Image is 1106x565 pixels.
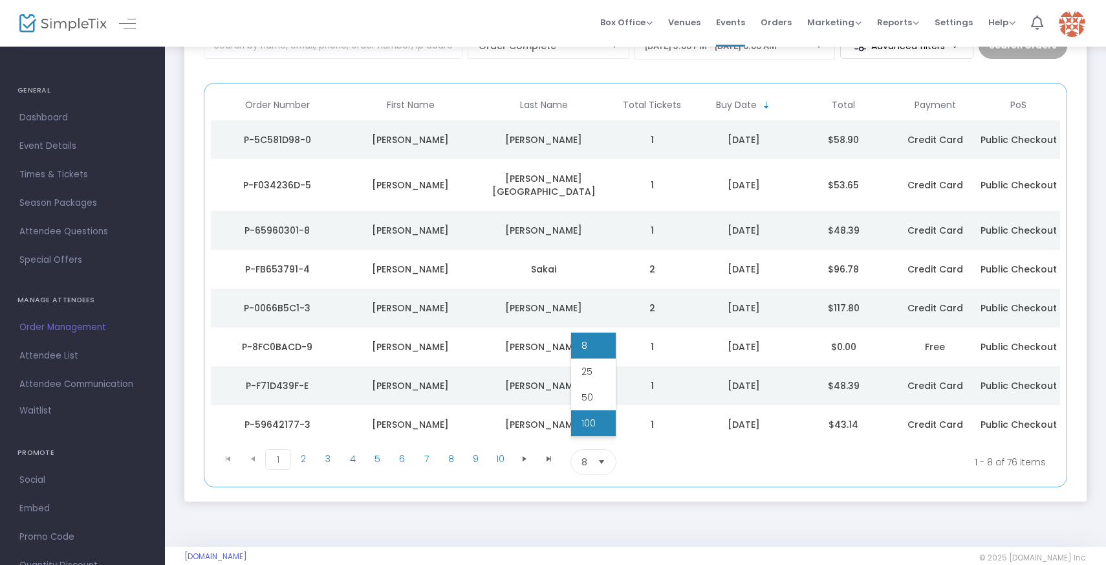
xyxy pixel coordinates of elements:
div: P-F034236D-5 [214,179,341,192]
span: Public Checkout [981,133,1057,146]
span: Buy Date [716,100,757,111]
span: © 2025 [DOMAIN_NAME] Inc. [979,553,1087,563]
div: P-65960301-8 [214,224,341,237]
span: Help [988,16,1015,28]
span: 25 [581,365,592,378]
div: Erik [347,379,474,392]
td: 2 [611,289,694,327]
td: $48.39 [794,211,893,250]
span: Public Checkout [981,179,1057,192]
span: Box Office [600,16,653,28]
td: 1 [611,120,694,159]
div: 9/15/2025 [697,263,790,276]
td: $43.14 [794,405,893,444]
span: Page 7 [414,449,439,469]
span: Venues [668,6,700,39]
h4: PROMOTE [17,440,147,466]
span: Attendee List [19,348,146,364]
span: Season Packages [19,195,146,212]
span: Sortable [761,100,772,111]
span: Page 3 [316,449,340,469]
span: Page 10 [488,449,512,469]
span: 100 [581,417,596,430]
div: Emmanuel [347,179,474,192]
td: 1 [611,327,694,366]
span: Public Checkout [981,379,1057,392]
span: Social [19,472,146,489]
span: Credit Card [907,302,963,315]
span: 8 [581,339,587,352]
div: Eric [347,302,474,315]
span: Page 6 [389,449,414,469]
span: Special Offers [19,252,146,269]
span: Page 5 [365,449,389,469]
span: Page 2 [291,449,316,469]
span: Payment [915,100,956,111]
span: PoS [1010,100,1026,111]
div: Alberto [347,418,474,431]
td: $58.90 [794,120,893,159]
td: 1 [611,366,694,405]
span: Times & Tickets [19,166,146,183]
span: Credit Card [907,179,963,192]
div: Leandro [347,340,474,353]
div: Steven [347,224,474,237]
a: [DOMAIN_NAME] [184,551,247,562]
span: Events [716,6,745,39]
span: Attendee Communication [19,376,146,393]
div: Thomas [481,379,607,392]
span: Credit Card [907,224,963,237]
span: First Name [387,100,435,111]
div: P-0066B5C1-3 [214,302,341,315]
button: Select [592,450,611,474]
span: Credit Card [907,133,963,146]
div: Zapata [481,418,607,431]
span: Credit Card [907,418,963,431]
span: Go to the last page [537,449,561,469]
span: Go to the next page [512,449,537,469]
span: Go to the next page [519,454,530,464]
span: 8 [581,456,587,469]
h4: MANAGE ATTENDEES [17,287,147,313]
td: 1 [611,159,694,211]
div: Borges [481,340,607,353]
div: 9/15/2025 [697,379,790,392]
span: Order Management [19,319,146,336]
h4: GENERAL [17,78,147,104]
span: Go to the last page [544,454,554,464]
span: Page 9 [463,449,488,469]
span: Last Name [520,100,568,111]
span: Public Checkout [981,302,1057,315]
div: P-F71D439F-E [214,379,341,392]
span: Public Checkout [981,263,1057,276]
td: 1 [611,211,694,250]
span: Settings [935,6,973,39]
span: Public Checkout [981,340,1057,353]
div: P-5C581D98-0 [214,133,341,146]
div: Elliott [347,133,474,146]
div: Sakai [481,263,607,276]
div: 9/15/2025 [697,133,790,146]
span: Attendee Questions [19,223,146,240]
span: Event Details [19,138,146,155]
th: Total Tickets [611,90,694,120]
span: Waitlist [19,404,52,417]
span: Total [832,100,855,111]
td: $0.00 [794,327,893,366]
span: Free [925,340,945,353]
div: Weinstein [481,224,607,237]
div: 9/15/2025 [697,340,790,353]
span: Credit Card [907,379,963,392]
div: Vazquez-lugo [481,172,607,198]
span: Public Checkout [981,418,1057,431]
div: Parker [481,133,607,146]
td: $96.78 [794,250,893,289]
div: 9/15/2025 [697,179,790,192]
span: Marketing [807,16,862,28]
span: Page 4 [340,449,365,469]
td: $53.65 [794,159,893,211]
span: Public Checkout [981,224,1057,237]
div: 9/15/2025 [697,224,790,237]
div: Makoto [347,263,474,276]
span: Order Number [245,100,310,111]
